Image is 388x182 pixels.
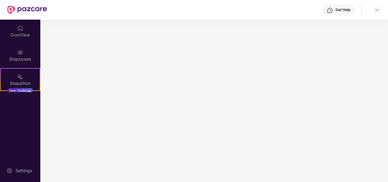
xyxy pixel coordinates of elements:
[375,7,379,12] img: svg+xml;base64,PHN2ZyBpZD0iRHJvcGRvd24tMzJ4MzIiIHhtbG5zPSJodHRwOi8vd3d3LnczLm9yZy8yMDAwL3N2ZyIgd2...
[14,168,34,174] div: Settings
[17,49,23,55] img: svg+xml;base64,PHN2ZyBpZD0iRW1wbG95ZWVzIiB4bWxucz0iaHR0cDovL3d3dy53My5vcmcvMjAwMC9zdmciIHdpZHRoPS...
[335,7,350,12] div: Get Help
[327,7,333,13] img: svg+xml;base64,PHN2ZyBpZD0iSGVscC0zMngzMiIgeG1sbnM9Imh0dHA6Ly93d3cudzMub3JnLzIwMDAvc3ZnIiB3aWR0aD...
[7,88,33,93] div: New Challenge
[17,74,23,80] img: svg+xml;base64,PHN2ZyB4bWxucz0iaHR0cDovL3d3dy53My5vcmcvMjAwMC9zdmciIHdpZHRoPSIyMSIgaGVpZ2h0PSIyMC...
[1,80,40,86] div: Stepathon
[6,168,13,174] img: svg+xml;base64,PHN2ZyBpZD0iU2V0dGluZy0yMHgyMCIgeG1sbnM9Imh0dHA6Ly93d3cudzMub3JnLzIwMDAvc3ZnIiB3aW...
[17,25,23,31] img: svg+xml;base64,PHN2ZyBpZD0iSG9tZSIgeG1sbnM9Imh0dHA6Ly93d3cudzMub3JnLzIwMDAvc3ZnIiB3aWR0aD0iMjAiIG...
[7,6,47,14] img: New Pazcare Logo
